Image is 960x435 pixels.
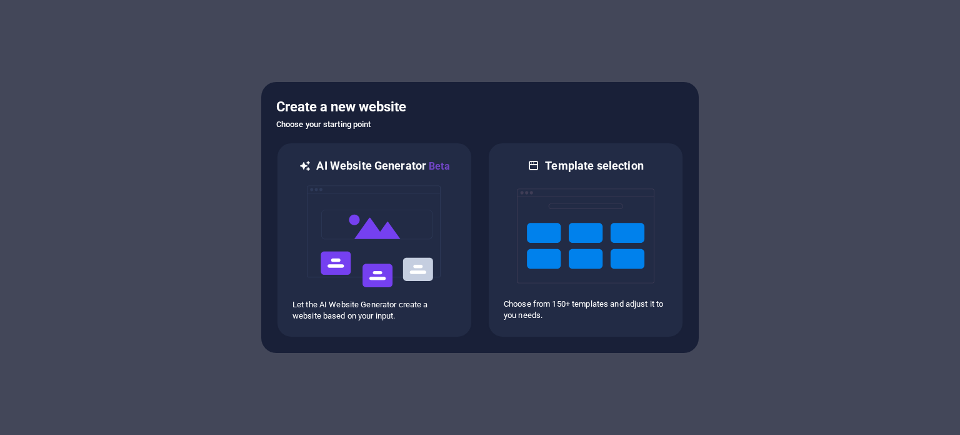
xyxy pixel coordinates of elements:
[276,117,684,132] h6: Choose your starting point
[316,158,449,174] h6: AI Website Generator
[276,142,472,338] div: AI Website GeneratorBetaaiLet the AI Website Generator create a website based on your input.
[292,299,456,322] p: Let the AI Website Generator create a website based on your input.
[487,142,684,338] div: Template selectionChoose from 150+ templates and adjust it to you needs.
[276,97,684,117] h5: Create a new website
[504,299,667,321] p: Choose from 150+ templates and adjust it to you needs.
[545,158,643,173] h6: Template selection
[306,174,443,299] img: ai
[426,160,450,172] span: Beta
